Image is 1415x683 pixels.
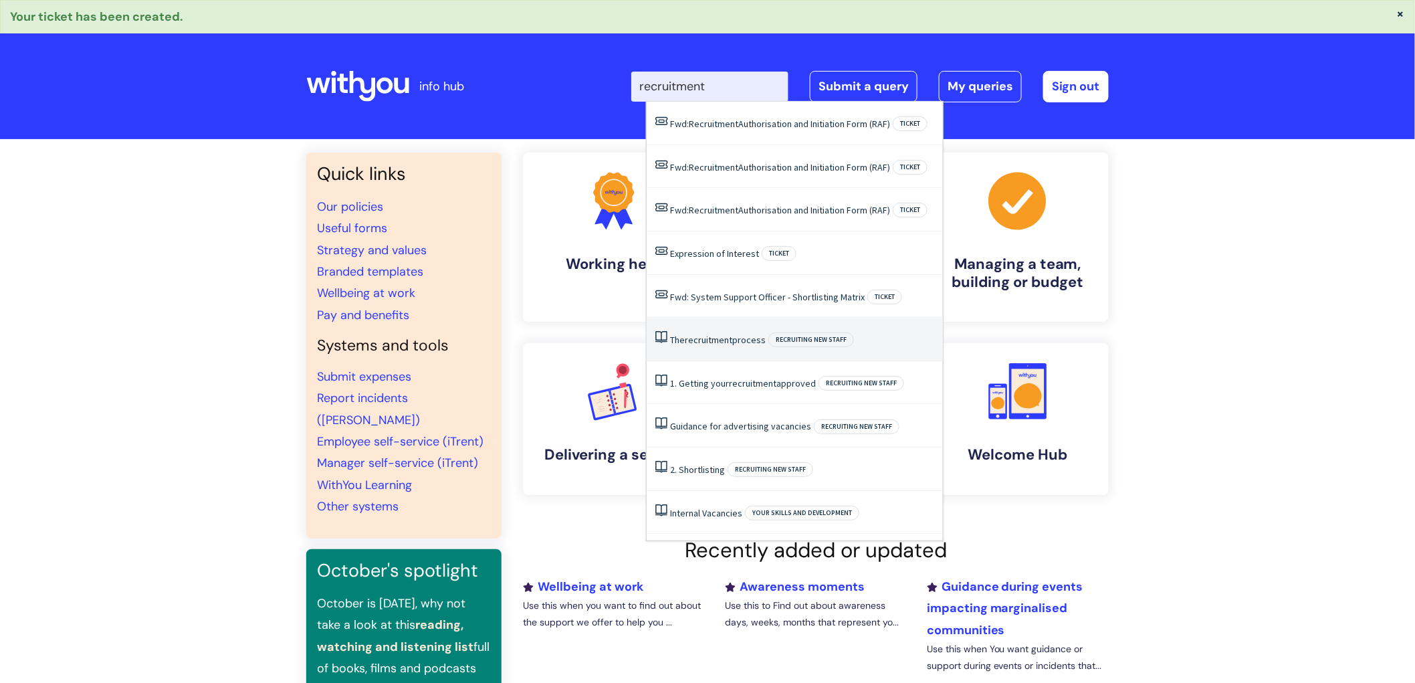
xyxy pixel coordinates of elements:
[670,204,890,216] a: Fwd:RecruitmentAuthorisation and Initiation Form (RAF)
[631,72,788,101] input: Search
[725,597,907,631] p: Use this to Find out about awareness days, weeks, months that represent yo...
[317,498,399,514] a: Other systems
[893,160,928,175] span: Ticket
[768,332,854,347] span: Recruiting new staff
[523,343,705,494] a: Delivering a service
[685,334,732,346] span: recruitment
[819,376,904,391] span: Recruiting new staff
[317,242,427,258] a: Strategy and values
[317,199,383,215] a: Our policies
[670,161,890,173] a: Fwd:RecruitmentAuthorisation and Initiation Form (RAF)
[317,285,415,301] a: Wellbeing at work
[938,446,1098,464] h4: Welcome Hub
[745,506,859,520] span: Your skills and development
[728,462,813,477] span: Recruiting new staff
[670,464,725,476] a: 2. Shortlisting
[938,256,1098,291] h4: Managing a team, building or budget
[762,246,796,261] span: Ticket
[725,579,865,595] a: Awareness moments
[670,334,766,346] a: Therecruitmentprocess
[689,204,738,216] span: Recruitment
[317,336,491,355] h4: Systems and tools
[317,220,387,236] a: Useful forms
[670,291,865,303] a: Fwd: System Support Officer - Shortlisting Matrix
[631,71,1109,102] div: | -
[317,390,420,427] a: Report incidents ([PERSON_NAME])
[689,118,738,130] span: Recruitment
[317,617,473,654] a: reading, watching and listening list
[534,256,694,273] h4: Working here
[317,477,412,493] a: WithYou Learning
[670,420,811,432] a: Guidance for advertising vacancies
[689,161,738,173] span: Recruitment
[419,76,464,97] p: info hub
[729,377,776,389] span: recruitment
[893,203,928,217] span: Ticket
[534,446,694,464] h4: Delivering a service
[670,377,816,389] a: 1. Getting yourrecruitmentapproved
[814,419,899,434] span: Recruiting new staff
[317,163,491,185] h3: Quick links
[927,641,1109,674] p: Use this when You want guidance or support during events or incidents that...
[317,307,409,323] a: Pay and benefits
[670,248,759,260] a: Expression of Interest
[867,290,902,304] span: Ticket
[1043,71,1109,102] a: Sign out
[317,433,483,450] a: Employee self-service (iTrent)
[317,455,478,471] a: Manager self-service (iTrent)
[523,153,705,322] a: Working here
[670,507,742,519] a: Internal Vacancies
[810,71,917,102] a: Submit a query
[523,579,643,595] a: Wellbeing at work
[317,264,423,280] a: Branded templates
[523,538,1109,563] h2: Recently added or updated
[939,71,1022,102] a: My queries
[927,153,1109,322] a: Managing a team, building or budget
[893,116,928,131] span: Ticket
[523,597,705,631] p: Use this when you want to find out about the support we offer to help you ...
[927,579,1083,638] a: Guidance during events impacting marginalised communities
[317,560,491,581] h3: October's spotlight
[927,343,1109,494] a: Welcome Hub
[670,118,890,130] a: Fwd:RecruitmentAuthorisation and Initiation Form (RAF)
[317,369,411,385] a: Submit expenses
[1397,7,1405,19] button: ×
